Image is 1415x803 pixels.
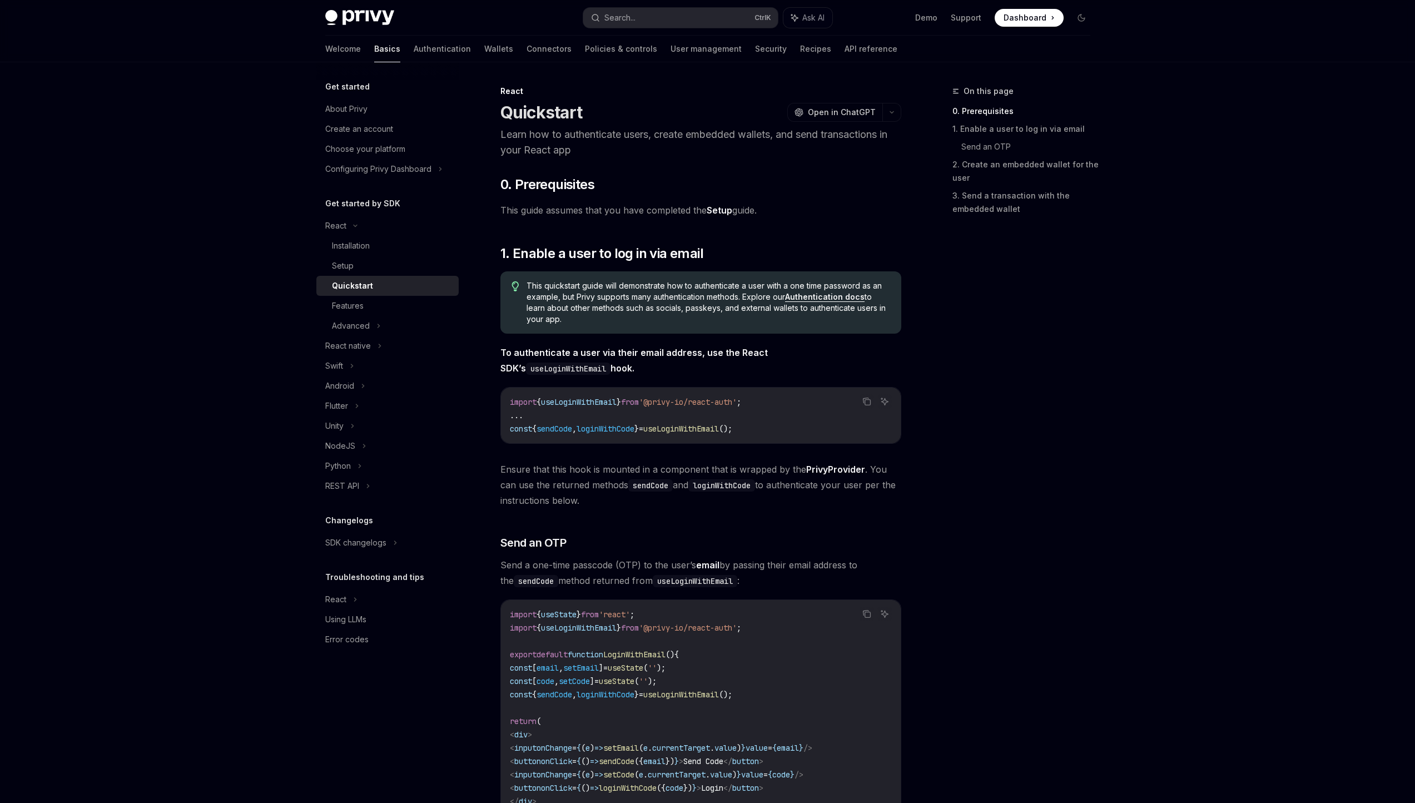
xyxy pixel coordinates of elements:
div: React [325,593,346,606]
span: const [510,424,532,434]
a: Security [755,36,787,62]
span: < [510,730,514,740]
span: code [537,676,554,686]
span: value [746,743,768,753]
code: useLoginWithEmail [526,363,610,375]
span: e [643,743,648,753]
span: button [732,756,759,766]
span: () [581,756,590,766]
span: import [510,623,537,633]
div: REST API [325,479,359,493]
span: ( [634,770,639,780]
span: => [594,770,603,780]
a: Recipes [800,36,831,62]
span: = [572,770,577,780]
div: NodeJS [325,439,355,453]
span: useState [608,663,643,673]
span: = [572,783,577,793]
a: Basics [374,36,400,62]
span: 0. Prerequisites [500,176,594,194]
span: Ctrl K [754,13,771,22]
span: ; [737,397,741,407]
a: Create an account [316,119,459,139]
div: SDK changelogs [325,536,386,549]
span: = [763,770,768,780]
code: sendCode [628,479,673,492]
div: Advanced [332,319,370,333]
div: React [325,219,346,232]
span: , [572,690,577,700]
div: About Privy [325,102,368,116]
div: Python [325,459,351,473]
button: Open in ChatGPT [787,103,882,122]
span: ] [599,663,603,673]
span: < [510,756,514,766]
span: /> [795,770,803,780]
span: This quickstart guide will demonstrate how to authenticate a user with a one time password as an ... [527,280,890,325]
span: ) [732,770,737,780]
span: => [594,743,603,753]
span: On this page [964,85,1014,98]
a: 0. Prerequisites [952,102,1099,120]
a: API reference [845,36,897,62]
span: onChange [537,770,572,780]
a: Using LLMs [316,609,459,629]
span: = [639,690,643,700]
span: () [666,650,674,660]
span: = [603,663,608,673]
span: ( [581,770,585,780]
strong: email [696,559,719,571]
div: Installation [332,239,370,252]
span: '' [639,676,648,686]
code: loginWithCode [688,479,755,492]
span: This guide assumes that you have completed the guide. [500,202,901,218]
a: 3. Send a transaction with the embedded wallet [952,187,1099,218]
span: < [510,783,514,793]
a: Choose your platform [316,139,459,159]
span: value [710,770,732,780]
div: Error codes [325,633,369,646]
span: { [577,783,581,793]
div: Swift [325,359,343,373]
span: 'react' [599,609,630,619]
span: useState [599,676,634,686]
span: ( [581,743,585,753]
span: Dashboard [1004,12,1046,23]
span: value [741,770,763,780]
span: </ [723,756,732,766]
span: [ [532,663,537,673]
span: [ [532,676,537,686]
span: < [510,770,514,780]
span: = [572,756,577,766]
button: Ask AI [783,8,832,28]
a: 2. Create an embedded wallet for the user [952,156,1099,187]
h5: Get started [325,80,370,93]
span: ); [657,663,666,673]
span: input [514,770,537,780]
span: . [706,770,710,780]
span: export [510,650,537,660]
span: () [581,783,590,793]
span: loginWithCode [577,424,634,434]
span: { [577,743,581,753]
span: = [768,743,772,753]
span: < [510,743,514,753]
span: const [510,676,532,686]
span: LoginWithEmail [603,650,666,660]
span: currentTarget [652,743,710,753]
span: Send an OTP [500,535,567,551]
div: Android [325,379,354,393]
span: > [679,756,683,766]
a: Support [951,12,981,23]
a: Connectors [527,36,572,62]
span: { [674,650,679,660]
span: => [590,783,599,793]
span: ; [630,609,634,619]
span: code [666,783,683,793]
span: ) [590,770,594,780]
span: }) [666,756,674,766]
span: } [577,609,581,619]
span: } [692,783,697,793]
span: > [759,783,763,793]
div: Search... [604,11,635,24]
